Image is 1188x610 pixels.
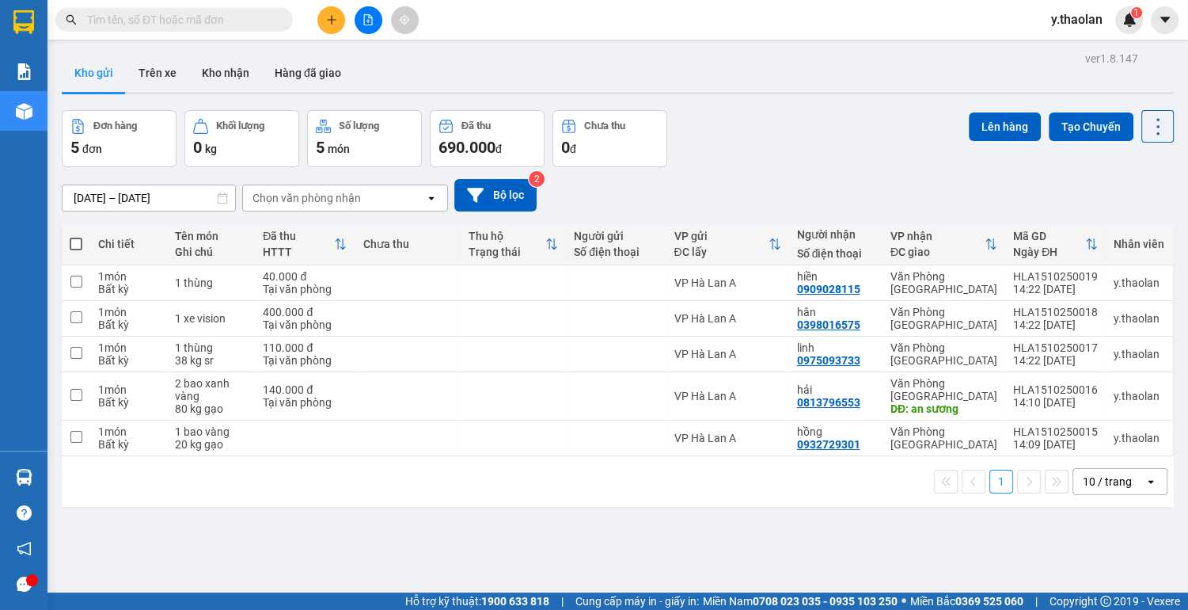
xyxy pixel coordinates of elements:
span: đ [570,143,576,155]
button: Chưa thu0đ [552,110,667,167]
input: Tìm tên, số ĐT hoặc mã đơn [87,11,274,29]
div: 0975093733 [797,354,860,367]
div: HLA1510250018 [1013,306,1098,318]
div: Nhân viên [1114,238,1164,250]
div: hồng [797,425,875,438]
div: hải [797,383,875,396]
span: 1 [1133,7,1139,18]
div: Số điện thoại [797,247,875,260]
button: file-add [355,6,382,34]
div: y.thaolan [1114,348,1164,360]
button: Tạo Chuyến [1049,112,1133,141]
div: Tại văn phòng [263,354,347,367]
sup: 1 [1131,7,1142,18]
span: message [17,577,32,592]
sup: 2 [529,171,545,187]
div: Chưa thu [362,238,452,250]
img: warehouse-icon [16,103,32,120]
div: ĐC lấy [674,246,768,258]
div: VP Hà Lan A [674,390,780,402]
th: Toggle SortBy [882,223,1005,265]
div: Bất kỳ [98,318,159,331]
button: caret-down [1151,6,1179,34]
div: HTTT [263,246,334,258]
div: HLA1510250017 [1013,341,1098,354]
button: 1 [989,470,1013,494]
th: Toggle SortBy [255,223,355,265]
span: 0 [561,138,570,157]
div: Thu hộ [469,230,545,242]
div: HLA1510250015 [1013,425,1098,438]
button: Số lượng5món [307,110,422,167]
span: search [66,14,77,25]
span: file-add [362,14,374,25]
span: caret-down [1158,13,1172,27]
div: Ghi chú [175,246,248,258]
div: 1 bao vàng [175,425,248,438]
div: 2 bao xanh vàng [175,377,248,402]
span: copyright [1100,596,1111,607]
th: Toggle SortBy [461,223,566,265]
div: Người gửi [574,230,658,242]
div: 1 món [98,341,159,354]
strong: 0708 023 035 - 0935 103 250 [753,595,898,608]
div: 1 thùng [175,276,248,289]
button: Kho nhận [189,54,262,92]
div: 14:10 [DATE] [1013,396,1098,409]
div: VP nhận [890,230,985,242]
span: notification [17,541,32,556]
div: Bất kỳ [98,396,159,409]
div: Chọn văn phòng nhận [252,190,361,206]
div: 14:09 [DATE] [1013,438,1098,451]
div: 20 kg gạo [175,438,248,451]
div: 110.000 đ [263,341,347,354]
div: Tại văn phòng [263,283,347,295]
span: 5 [70,138,79,157]
div: Mã GD [1013,230,1085,242]
span: Cung cấp máy in - giấy in: [575,593,699,610]
span: 5 [316,138,325,157]
div: Văn Phòng [GEOGRAPHIC_DATA] [890,306,997,331]
div: Chưa thu [584,120,625,132]
span: Miền Nam [703,593,898,610]
div: 38 kg sr [175,354,248,367]
span: Miền Bắc [910,593,1023,610]
div: Văn Phòng [GEOGRAPHIC_DATA] [890,341,997,367]
span: 690.000 [438,138,495,157]
div: VP Hà Lan A [674,276,780,289]
div: Người nhận [797,228,875,241]
img: warehouse-icon [16,469,32,486]
div: hân [797,306,875,318]
div: hiền [797,270,875,283]
div: 1 món [98,306,159,318]
div: Bất kỳ [98,438,159,451]
div: 1 món [98,425,159,438]
span: Hỗ trợ kỹ thuật: [405,593,549,610]
div: 80 kg gạo [175,402,248,415]
div: Số lượng [339,120,379,132]
div: 1 thùng [175,341,248,354]
div: VP Hà Lan A [674,432,780,444]
strong: 1900 633 818 [481,595,549,608]
span: | [561,593,564,610]
span: aim [399,14,410,25]
div: ver 1.8.147 [1085,50,1138,67]
div: VP Hà Lan A [674,312,780,325]
div: 0813796553 [797,396,860,409]
div: DĐ: an sương [890,402,997,415]
button: Khối lượng0kg [184,110,299,167]
span: y.thaolan [1038,10,1115,29]
div: 0398016575 [797,318,860,331]
div: 0932729301 [797,438,860,451]
div: Ngày ĐH [1013,246,1085,258]
button: Hàng đã giao [262,54,354,92]
div: Văn Phòng [GEOGRAPHIC_DATA] [890,377,997,402]
div: Khối lượng [216,120,264,132]
div: Bất kỳ [98,354,159,367]
div: 1 xe vision [175,312,248,325]
div: Văn Phòng [GEOGRAPHIC_DATA] [890,270,997,295]
div: VP gửi [674,230,768,242]
button: Trên xe [126,54,189,92]
div: y.thaolan [1114,276,1164,289]
span: món [328,143,350,155]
